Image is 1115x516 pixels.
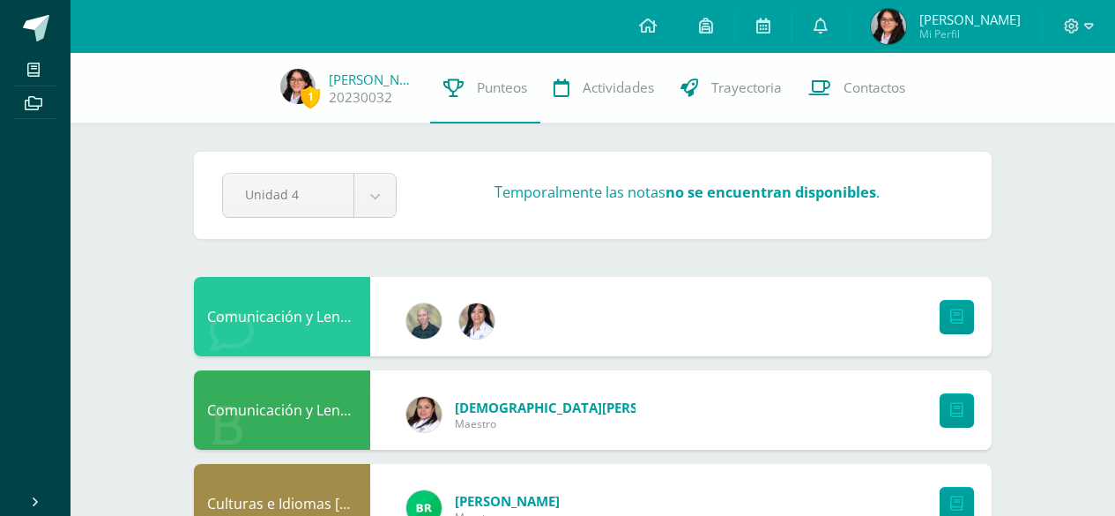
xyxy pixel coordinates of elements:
span: Unidad 4 [245,174,331,215]
span: Punteos [477,79,527,97]
a: Trayectoria [667,53,795,123]
strong: no se encuentran disponibles [665,183,876,202]
span: 1 [301,86,320,108]
h3: Temporalmente las notas . [494,183,880,202]
a: [PERSON_NAME] [329,71,417,88]
img: 83f23ec6884ac7d04a70a46ce6654aab.png [406,303,442,339]
span: Maestro [455,416,666,431]
a: [DEMOGRAPHIC_DATA][PERSON_NAME] [455,399,666,416]
span: Trayectoria [711,79,782,97]
span: Mi Perfil [919,26,1021,41]
a: Contactos [795,53,918,123]
a: [PERSON_NAME] [455,492,560,510]
a: Punteos [430,53,540,123]
img: 47e6e1a70019e806312baafca64e1eab.png [406,397,442,432]
img: 16184bc207c3b617e31b899b9c7d75c5.png [871,9,906,44]
img: 16184bc207c3b617e31b899b9c7d75c5.png [280,69,316,104]
span: Actividades [583,79,654,97]
a: 20230032 [329,88,392,107]
span: Contactos [844,79,905,97]
a: Unidad 4 [223,174,396,217]
img: 099ef056f83dc0820ec7ee99c9f2f859.png [459,303,494,339]
div: Comunicación y Lenguaje, Idioma Español [194,370,370,450]
a: Actividades [540,53,667,123]
div: Comunicación y Lenguaje, Idioma Extranjero [194,277,370,356]
span: [PERSON_NAME] [919,11,1021,28]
